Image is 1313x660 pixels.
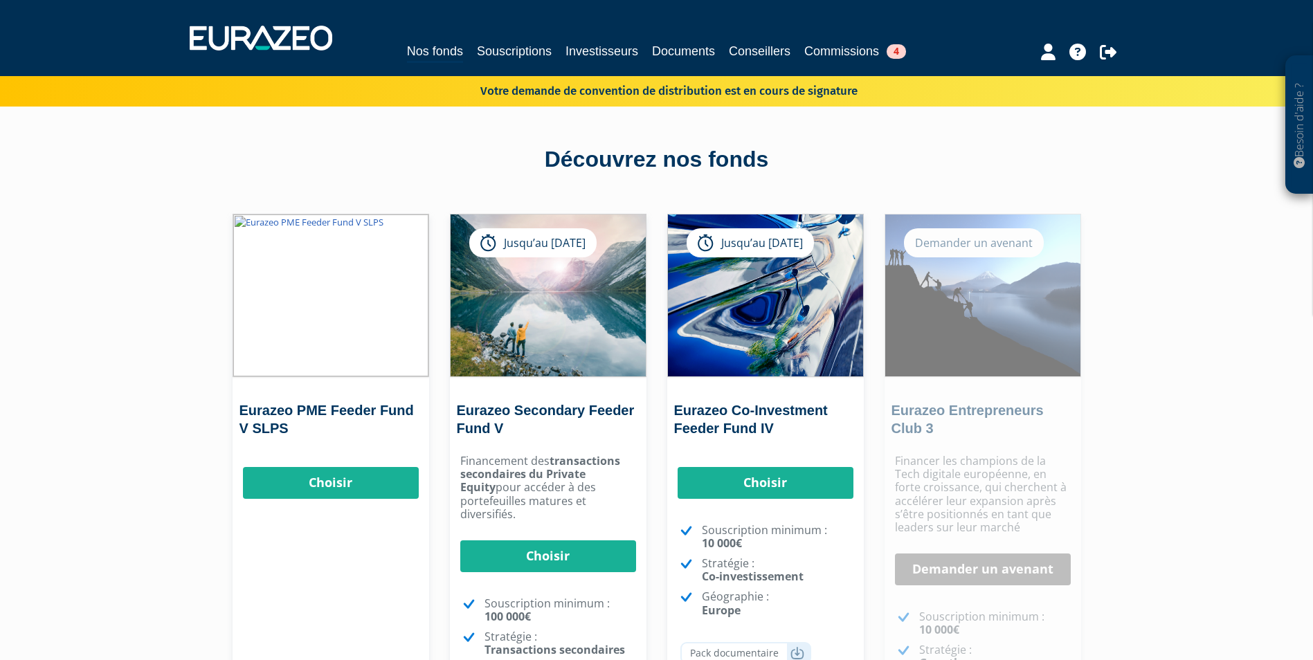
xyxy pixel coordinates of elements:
[1292,63,1307,187] p: Besoin d'aide ?
[895,553,1071,585] a: Demander un avenant
[485,630,636,657] p: Stratégie :
[702,524,853,550] p: Souscription minimum :
[904,228,1044,257] div: Demander un avenant
[674,403,828,436] a: Eurazeo Co-Investment Feeder Fund IV
[407,42,463,63] a: Nos fonds
[460,453,620,495] strong: transactions secondaires du Private Equity
[460,455,636,521] p: Financement des pour accéder à des portefeuilles matures et diversifiés.
[485,609,531,624] strong: 100 000€
[919,622,959,637] strong: 10 000€
[887,44,906,59] span: 4
[729,42,790,61] a: Conseillers
[243,467,419,499] a: Choisir
[702,603,741,618] strong: Europe
[457,403,635,436] a: Eurazeo Secondary Feeder Fund V
[895,455,1071,534] p: Financer les champions de la Tech digitale européenne, en forte croissance, qui cherchent à accél...
[804,42,906,61] a: Commissions4
[565,42,638,61] a: Investisseurs
[262,144,1051,176] div: Découvrez nos fonds
[702,535,742,551] strong: 10 000€
[460,540,636,572] a: Choisir
[469,228,597,257] div: Jusqu’au [DATE]
[440,80,858,100] p: Votre demande de convention de distribution est en cours de signature
[239,403,414,436] a: Eurazeo PME Feeder Fund V SLPS
[702,569,804,584] strong: Co-investissement
[919,610,1071,636] p: Souscription minimum :
[477,42,552,61] a: Souscriptions
[451,214,646,376] img: Eurazeo Secondary Feeder Fund V
[485,642,625,657] strong: Transactions secondaires
[687,228,814,257] div: Jusqu’au [DATE]
[885,214,1080,376] img: Eurazeo Entrepreneurs Club 3
[702,590,853,616] p: Géographie :
[190,26,332,51] img: 1732889491-logotype_eurazeo_blanc_rvb.png
[702,557,853,583] p: Stratégie :
[485,597,636,623] p: Souscription minimum :
[678,467,853,499] a: Choisir
[668,214,863,376] img: Eurazeo Co-Investment Feeder Fund IV
[891,403,1044,436] a: Eurazeo Entrepreneurs Club 3
[652,42,715,61] a: Documents
[233,214,428,376] img: Eurazeo PME Feeder Fund V SLPS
